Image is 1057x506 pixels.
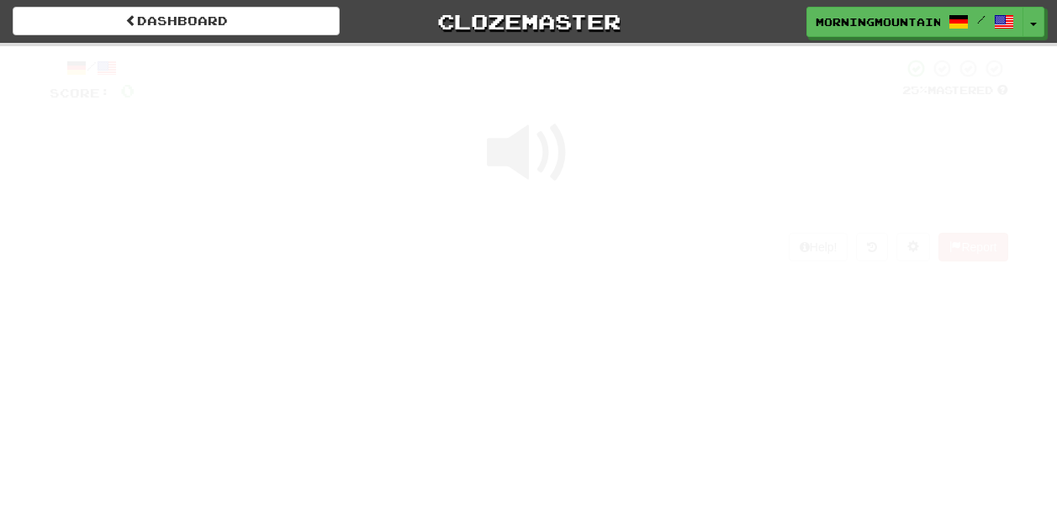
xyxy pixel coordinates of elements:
[818,45,847,65] span: 10
[977,13,986,25] span: /
[816,14,940,29] span: MorningMountain8736
[50,58,135,79] div: /
[13,7,340,35] a: Dashboard
[938,233,1007,261] button: Report
[902,83,1008,98] div: Mastered
[856,233,888,261] button: Round history (alt+y)
[120,80,135,101] span: 0
[595,45,610,65] span: 0
[789,233,848,261] button: Help!
[902,83,928,97] span: 25 %
[325,45,340,65] span: 0
[50,86,110,100] span: Score:
[365,7,692,36] a: Clozemaster
[806,7,1023,37] a: MorningMountain8736 /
